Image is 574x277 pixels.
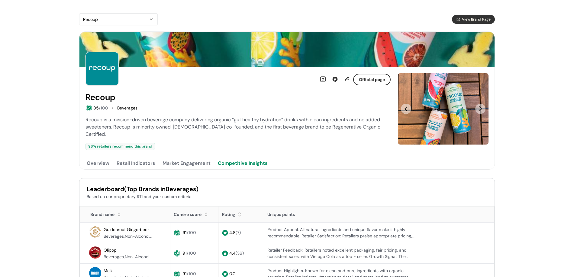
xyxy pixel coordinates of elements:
span: 85 [93,105,99,111]
img: Brand cover image [79,32,495,67]
span: 0.0 [229,271,236,276]
button: View Brand Page [452,15,495,24]
img: Slide 0 [398,73,489,145]
button: Market Engagement [161,157,212,169]
button: Previous Slide [401,104,411,114]
a: Malk [104,267,113,274]
div: Carousel [398,73,489,145]
button: Next Slide [475,104,485,114]
div: Brand name [83,211,114,218]
span: 4.8 [229,230,241,235]
div: Slide 1 [398,73,489,145]
a: Olipop [104,246,117,254]
span: Goldenroot Gingerbeer [104,227,149,232]
img: Brand Photo [85,52,119,85]
span: Malk [104,268,113,273]
div: Based on our proprietary RTI and your custom criteria [87,194,487,200]
div: Rating [222,211,235,218]
h2: Recoup [85,93,115,102]
span: /100 [187,230,196,235]
span: ( 7 ) [236,230,241,235]
span: ( 36 ) [236,250,244,256]
div: Beverages,Non-Alcoholic Beverages [104,233,152,240]
div: Recoup [83,16,148,23]
span: 91 [182,250,187,256]
span: /100 [187,271,196,276]
span: 4.4 [229,250,244,256]
span: Recoup is a mission-driven beverage company delivering organic “gut healthy hydration” drinks wit... [85,116,380,137]
span: View Brand Page [462,17,491,22]
button: Retail Indicators [115,157,156,169]
button: Overview [85,157,111,169]
div: Beverages [117,105,137,111]
button: Competitive Insights [217,157,269,169]
span: /100 [99,105,108,111]
span: Leaderboard [87,185,124,193]
span: Olipop [104,247,117,253]
div: Beverages,Non-Alcoholic Beverages [104,254,152,260]
span: 91 [182,230,187,235]
div: Cohere score [174,211,202,218]
a: Goldenroot Gingerbeer [104,226,149,233]
button: Official page [353,74,391,85]
div: Retailer Feedback: Retailers noted excellent packaging, fair pricing, and consistent sales, with ... [267,247,418,260]
span: /100 [187,250,196,256]
div: 96 % retailers recommend this brand [85,143,155,150]
span: (Top Brands in Beverages ) [124,185,198,193]
div: Product Appeal: All natural ingredients and unique flavor make it highly recommendable. Retailer ... [267,226,418,239]
span: Unique points [267,212,295,217]
span: 91 [182,271,187,276]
